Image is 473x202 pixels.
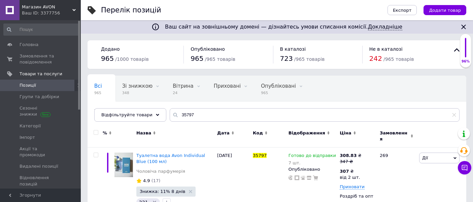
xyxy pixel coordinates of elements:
span: Додано [101,46,120,52]
a: Докладніше [368,24,402,30]
button: Чат з покупцем [458,161,471,174]
span: Дії [422,155,428,160]
span: Експорт [393,8,412,13]
div: 96% [460,59,471,64]
div: ₴ [340,153,361,159]
span: Групи та добірки [20,94,59,100]
span: % [103,130,107,136]
div: 347 ₴ [340,159,361,165]
span: Не в каталозі [369,46,403,52]
input: Пошук по назві позиції, артикулу і пошуковим запитам [170,108,460,122]
span: Сезонні знижки [20,105,62,117]
a: Туалетна вода Avon Individual Blue (100 мл) [136,153,205,164]
div: ₴ [340,168,360,174]
div: 7 шт. [289,160,336,165]
div: Жіноча парфумерія , Чоловіча парфумерія [88,102,173,127]
span: Приховати [340,184,365,190]
div: Перелік позицій [101,7,161,14]
span: (17) [151,178,161,183]
b: 308.83 [340,153,357,158]
span: Відображення [289,130,325,136]
div: від 2 шт. [340,174,360,180]
div: Опубліковано [289,166,337,172]
span: / 965 товарів [205,56,235,62]
span: 965 [94,90,102,95]
button: Експорт [387,5,417,15]
span: Імпорт [20,134,35,140]
span: Акції та промокоди [20,146,62,158]
span: Ціна [340,130,351,136]
span: Жіноча парфумерія , Ч... [94,109,160,115]
input: Пошук [3,24,79,36]
span: Знижка: 11% 8 днів [140,189,185,194]
img: Туалетна вода Avon Individual Blue (100 мл) [114,153,133,177]
span: 965 [101,54,114,63]
span: / 1000 товарів [115,56,148,62]
span: 965 [261,90,296,95]
span: 24 [173,90,193,95]
span: Магазин AVON [22,4,72,10]
div: Роздріб та опт [340,193,374,199]
span: Зі знижкою [122,83,153,89]
span: Відновлення позицій [20,175,62,187]
span: Додати товар [429,8,461,13]
span: Назва [136,130,151,136]
div: Ваш ID: 3377756 [22,10,81,16]
span: Вітрина [173,83,193,89]
span: 965 [191,54,203,63]
span: Позиції [20,82,36,88]
span: В каталозі [280,46,306,52]
b: 307 [340,169,349,174]
span: / 965 товарів [294,56,325,62]
span: 35797 [253,153,267,158]
span: Всі [94,83,102,89]
span: Опубліковано [191,46,225,52]
span: Замовлення [380,130,409,142]
span: Дата [217,130,230,136]
span: Готово до відправки [289,153,336,160]
span: Ваш сайт на зовнішньому домені — дізнайтесь умови списання комісії. [165,24,402,30]
span: 4.9 [143,178,150,183]
span: Код [253,130,263,136]
a: Чоловіча парфумерія [136,168,185,174]
span: 723 [280,54,293,63]
svg: Закрити [460,23,468,31]
span: Замовлення та повідомлення [20,53,62,65]
span: Товари та послуги [20,71,62,77]
span: Видалені позиції [20,163,58,169]
span: Категорії [20,123,41,129]
span: Відфільтруйте товари [101,112,153,117]
span: Опубліковані [261,83,296,89]
span: 348 [122,90,153,95]
span: 242 [369,54,382,63]
span: Головна [20,42,38,48]
span: Приховані [214,83,241,89]
span: / 965 товарів [383,56,414,62]
button: Додати товар [424,5,466,15]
